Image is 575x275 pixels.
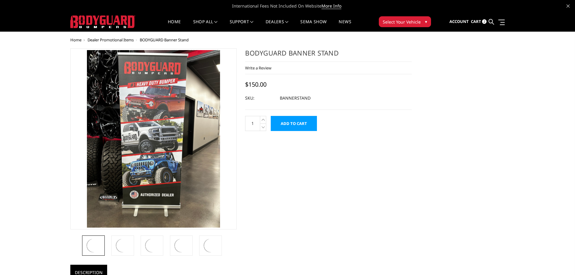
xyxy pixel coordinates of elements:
button: Select Your Vehicle [379,16,431,27]
span: $150.00 [245,80,267,88]
img: BODYGUARD BUMPERS [70,15,135,28]
span: 2 [482,19,487,24]
a: More Info [321,3,341,9]
img: BODYGUARD Banner Stand [87,50,220,228]
img: BODYGUARD Banner Stand [85,237,102,254]
a: Dealers [266,20,289,31]
a: Home [70,37,81,43]
a: shop all [193,20,218,31]
a: Cart 2 [471,14,487,30]
a: Support [230,20,254,31]
a: Write a Review [245,65,271,71]
span: Cart [471,19,481,24]
img: BODYGUARD Banner Stand [202,237,219,254]
h1: BODYGUARD Banner Stand [245,48,412,62]
a: Account [449,14,469,30]
input: Add to Cart [271,116,317,131]
a: SEMA Show [300,20,327,31]
img: BODYGUARD Banner Stand [114,237,131,254]
span: BODYGUARD Banner Stand [140,37,189,43]
a: BODYGUARD Banner Stand [70,48,237,229]
dt: SKU: [245,93,275,104]
span: Select Your Vehicle [383,19,421,25]
span: ▾ [425,18,427,25]
a: Home [168,20,181,31]
span: Account [449,19,469,24]
dd: BANNERSTAND [280,93,311,104]
a: News [339,20,351,31]
img: BODYGUARD Banner Stand [173,237,190,254]
a: Dealer Promotional Items [88,37,134,43]
img: BODYGUARD Banner Stand [144,237,160,254]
